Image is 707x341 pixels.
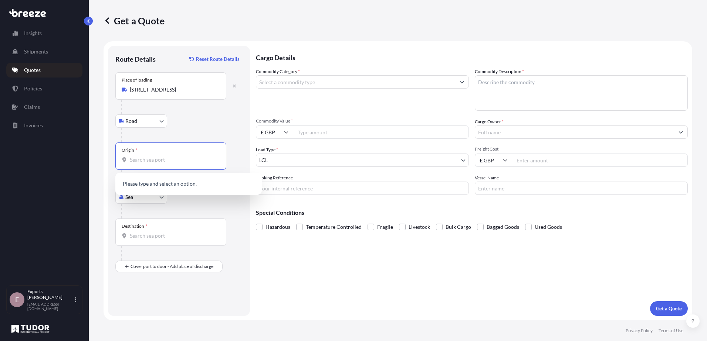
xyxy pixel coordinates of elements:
[535,221,562,232] span: Used Goods
[256,174,293,182] label: Booking Reference
[256,210,688,216] p: Special Conditions
[122,77,152,83] div: Place of loading
[265,221,290,232] span: Hazardous
[27,289,73,300] p: Exports [PERSON_NAME]
[24,85,42,92] p: Policies
[475,182,688,195] input: Enter name
[24,122,43,129] p: Invoices
[256,146,278,154] span: Load Type
[377,221,393,232] span: Fragile
[626,328,653,334] p: Privacy Policy
[24,103,40,111] p: Claims
[24,66,41,74] p: Quotes
[104,15,165,27] p: Get a Quote
[256,46,688,68] p: Cargo Details
[130,86,217,93] input: Place of loading
[656,305,682,312] p: Get a Quote
[130,156,217,163] input: Origin
[27,302,73,311] p: [EMAIL_ADDRESS][DOMAIN_NAME]
[256,118,469,124] span: Commodity Value
[475,146,688,152] span: Freight Cost
[131,263,213,270] span: Cover port to door - Add place of discharge
[122,147,138,153] div: Origin
[475,125,674,139] input: Full name
[256,75,455,89] input: Select a commodity type
[256,182,469,195] input: Your internal reference
[125,117,137,125] span: Road
[475,118,504,125] label: Cargo Owner
[475,174,499,182] label: Vessel Name
[487,221,519,232] span: Bagged Goods
[24,48,48,55] p: Shipments
[24,30,42,37] p: Insights
[674,125,687,139] button: Show suggestions
[306,221,362,232] span: Temperature Controlled
[115,190,167,204] button: Select transport
[122,223,148,229] div: Destination
[118,176,259,192] p: Please type and select an option.
[9,323,51,335] img: organization-logo
[115,114,167,128] button: Select transport
[115,173,262,195] div: Show suggestions
[455,75,468,89] button: Show suggestions
[125,193,133,201] span: Sea
[659,328,683,334] p: Terms of Use
[293,125,469,139] input: Type amount
[15,296,19,303] span: E
[115,55,156,63] p: Route Details
[446,221,471,232] span: Bulk Cargo
[256,68,300,75] label: Commodity Category
[196,55,240,63] p: Reset Route Details
[259,156,268,164] span: LCL
[512,154,688,167] input: Enter amount
[130,232,217,240] input: Destination
[409,221,430,232] span: Livestock
[475,68,524,75] label: Commodity Description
